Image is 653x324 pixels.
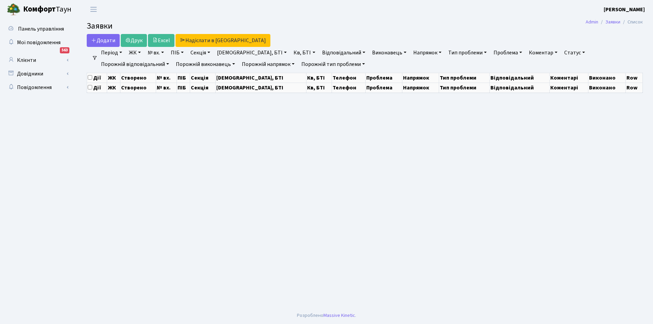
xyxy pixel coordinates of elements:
[365,73,402,83] th: Проблема
[216,73,306,83] th: [DEMOGRAPHIC_DATA], БТІ
[7,3,20,16] img: logo.png
[145,47,167,58] a: № вх.
[173,58,238,70] a: Порожній виконавець
[60,47,69,53] div: 563
[575,15,653,29] nav: breadcrumb
[625,83,642,92] th: Row
[121,34,147,47] a: Друк
[306,73,332,83] th: Кв, БТІ
[87,73,107,83] th: Дії
[549,73,588,83] th: Коментарі
[87,34,120,47] a: Додати
[365,83,402,92] th: Проблема
[299,58,368,70] a: Порожній тип проблеми
[446,47,489,58] a: Тип проблеми
[402,83,439,92] th: Напрямок
[3,22,71,36] a: Панель управління
[23,4,71,15] span: Таун
[605,18,620,25] a: Заявки
[216,83,306,92] th: [DEMOGRAPHIC_DATA], БТІ
[332,83,366,92] th: Телефон
[490,73,549,83] th: Відповідальний
[562,47,588,58] a: Статус
[588,83,625,92] th: Виконано
[18,25,64,33] span: Панель управління
[148,34,174,47] a: Excel
[402,73,439,83] th: Напрямок
[549,83,588,92] th: Коментарі
[239,58,297,70] a: Порожній напрямок
[625,73,642,83] th: Row
[87,83,107,92] th: Дії
[586,18,598,25] a: Admin
[297,312,356,319] div: Розроблено .
[98,47,125,58] a: Період
[439,73,490,83] th: Тип проблеми
[168,47,186,58] a: ПІБ
[411,47,444,58] a: Напрямок
[3,67,71,81] a: Довідники
[120,83,156,92] th: Створено
[107,73,120,83] th: ЖК
[98,58,172,70] a: Порожній відповідальний
[177,83,190,92] th: ПІБ
[369,47,409,58] a: Виконавець
[620,18,643,26] li: Список
[91,37,115,44] span: Додати
[120,73,156,83] th: Створено
[3,81,71,94] a: Повідомлення
[490,83,549,92] th: Відповідальний
[188,47,213,58] a: Секція
[107,83,120,92] th: ЖК
[306,83,332,92] th: Кв, БТІ
[291,47,318,58] a: Кв, БТІ
[319,47,368,58] a: Відповідальний
[526,47,560,58] a: Коментар
[87,20,113,32] span: Заявки
[323,312,355,319] a: Massive Kinetic
[3,36,71,49] a: Мої повідомлення563
[491,47,525,58] a: Проблема
[175,34,270,47] a: Надіслати в [GEOGRAPHIC_DATA]
[3,53,71,67] a: Клієнти
[156,73,177,83] th: № вх.
[604,6,645,13] b: [PERSON_NAME]
[439,83,490,92] th: Тип проблеми
[156,83,177,92] th: № вх.
[126,47,144,58] a: ЖК
[85,4,102,15] button: Переключити навігацію
[17,39,61,46] span: Мої повідомлення
[190,73,216,83] th: Секція
[23,4,56,15] b: Комфорт
[190,83,216,92] th: Секція
[604,5,645,14] a: [PERSON_NAME]
[588,73,625,83] th: Виконано
[332,73,366,83] th: Телефон
[177,73,190,83] th: ПІБ
[214,47,289,58] a: [DEMOGRAPHIC_DATA], БТІ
